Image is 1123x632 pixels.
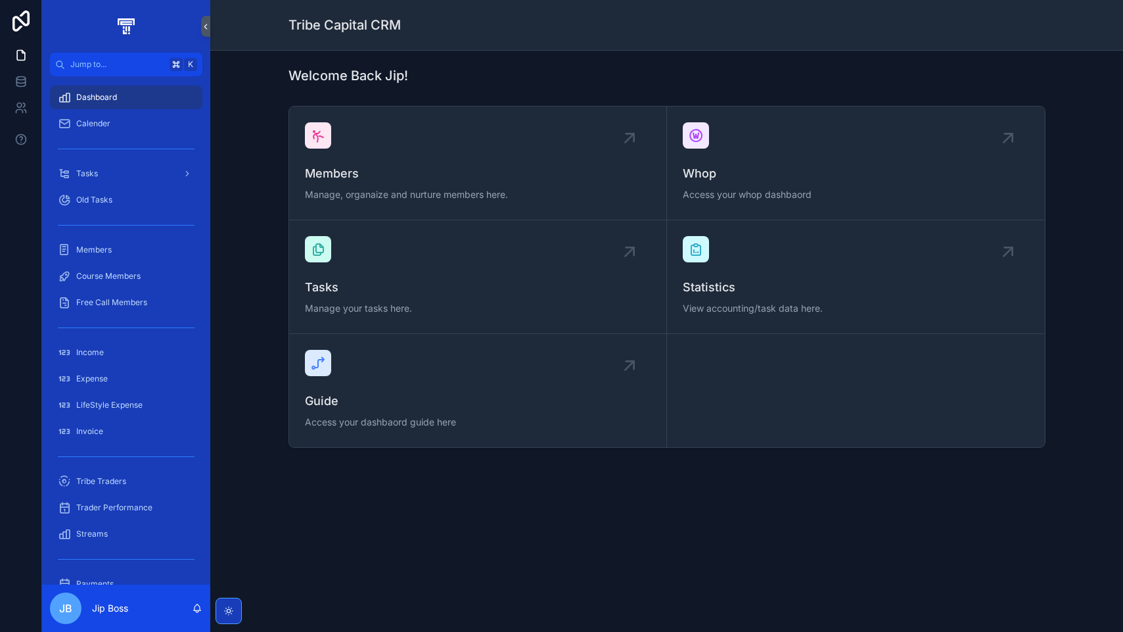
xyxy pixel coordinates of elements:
span: Jump to... [70,59,164,70]
span: JB [59,600,72,616]
span: Members [76,245,112,255]
h1: Tribe Capital CRM [288,16,401,34]
span: Invoice [76,426,103,437]
a: Calender [50,112,202,135]
a: Tribe Traders [50,470,202,493]
span: Payments [76,579,114,589]
button: Jump to...K [50,53,202,76]
span: Members [305,164,651,183]
a: Old Tasks [50,188,202,212]
span: Income [76,347,104,358]
span: Access your whop dashbaord [683,188,1029,201]
a: GuideAccess your dashbaord guide here [289,334,667,447]
span: LifeStyle Expense [76,400,143,410]
span: Guide [305,392,651,410]
span: Old Tasks [76,195,112,205]
span: Tasks [305,278,651,297]
a: Payments [50,572,202,596]
a: Course Members [50,264,202,288]
a: Expense [50,367,202,391]
span: View accounting/task data here. [683,302,1029,315]
a: Income [50,341,202,364]
a: WhopAccess your whop dashbaord [667,107,1045,220]
a: Streams [50,522,202,546]
img: App logo [115,16,137,37]
a: LifeStyle Expense [50,393,202,417]
span: Dashboard [76,92,117,103]
a: Members [50,238,202,262]
a: Invoice [50,420,202,443]
span: Tribe Traders [76,476,126,487]
span: Calender [76,118,110,129]
a: Dashboard [50,85,202,109]
span: Expense [76,374,108,384]
span: Statistics [683,278,1029,297]
a: StatisticsView accounting/task data here. [667,220,1045,334]
span: Tasks [76,168,98,179]
span: Streams [76,529,108,539]
span: Access your dashbaord guide here [305,416,651,429]
span: Trader Performance [76,502,152,513]
a: MembersManage, organaize and nurture members here. [289,107,667,220]
span: Manage, organaize and nurture members here. [305,188,651,201]
a: Tasks [50,162,202,185]
span: K [185,59,196,70]
span: Course Members [76,271,141,281]
span: Free Call Members [76,297,147,308]
div: scrollable content [42,76,210,585]
a: Free Call Members [50,291,202,314]
h1: Welcome Back Jip! [288,66,408,85]
span: Manage your tasks here. [305,302,651,315]
a: Trader Performance [50,496,202,520]
span: Whop [683,164,1029,183]
a: TasksManage your tasks here. [289,220,667,334]
p: Jip Boss [92,602,128,615]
